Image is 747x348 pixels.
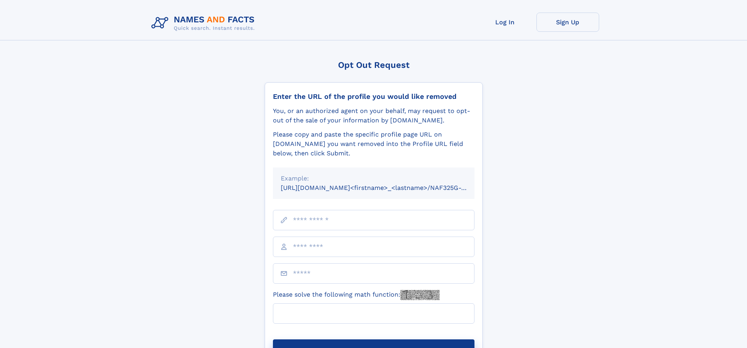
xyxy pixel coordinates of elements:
[536,13,599,32] a: Sign Up
[281,174,467,183] div: Example:
[273,106,474,125] div: You, or an authorized agent on your behalf, may request to opt-out of the sale of your informatio...
[474,13,536,32] a: Log In
[273,290,440,300] label: Please solve the following math function:
[273,92,474,101] div: Enter the URL of the profile you would like removed
[265,60,483,70] div: Opt Out Request
[148,13,261,34] img: Logo Names and Facts
[281,184,489,191] small: [URL][DOMAIN_NAME]<firstname>_<lastname>/NAF325G-xxxxxxxx
[273,130,474,158] div: Please copy and paste the specific profile page URL on [DOMAIN_NAME] you want removed into the Pr...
